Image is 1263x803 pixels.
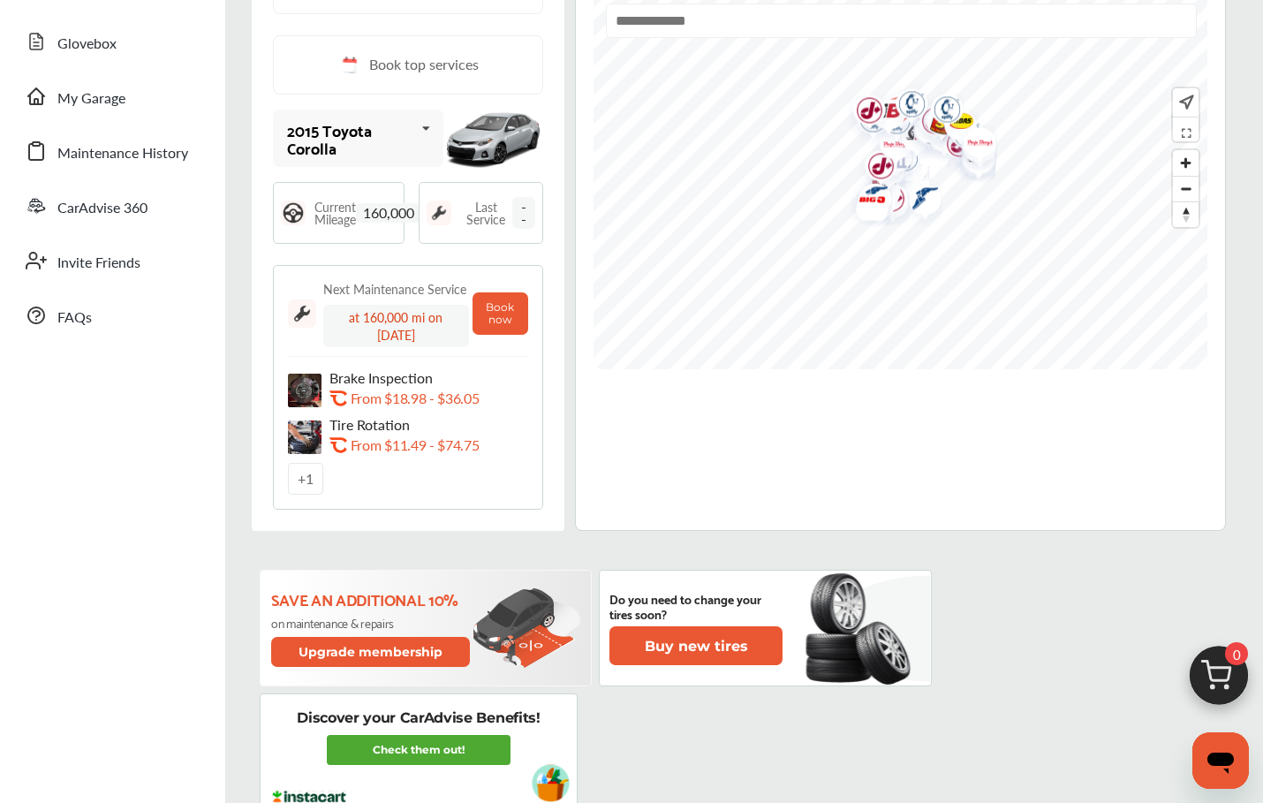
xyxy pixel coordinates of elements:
span: -- [512,197,535,229]
img: tire-rotation-thumb.jpg [288,420,321,454]
img: cal_icon.0803b883.svg [337,54,360,76]
div: Map marker [855,167,899,205]
img: border-line.da1032d4.svg [288,356,528,357]
img: instacart-logo.217963cc.svg [270,791,349,803]
img: logo-bigbrand.png [915,111,962,159]
img: steering_logo [281,201,306,225]
div: Next Maintenance Service [323,280,466,298]
img: BigOTires_Logo_2024_BigO_RGB_BrightRed.png [843,185,889,221]
img: logo-get-spiffy.png [846,175,893,231]
button: Zoom in [1173,150,1199,176]
button: Upgrade membership [271,637,471,667]
div: 2015 Toyota Corolla [287,121,414,156]
p: Brake Inspection [329,369,524,386]
div: Map marker [840,86,884,141]
button: Zoom out [1173,176,1199,201]
div: + 1 [288,463,323,495]
img: maintenance_logo [427,201,451,225]
a: Invite Friends [16,238,208,284]
p: From $11.49 - $74.75 [351,436,480,453]
img: Midas+Logo_RGB.png [931,101,978,147]
div: at 160,000 mi on [DATE] [323,305,469,347]
button: Book now [473,292,528,335]
span: Glovebox [57,33,117,56]
div: Map marker [902,104,946,142]
a: Buy new tires [609,626,786,665]
span: Zoom out [1173,177,1199,201]
img: logo-discount-tire.png [855,167,902,205]
div: Map marker [931,101,975,147]
span: Invite Friends [57,252,140,275]
img: new-tire.a0c7fe23.svg [804,565,920,691]
a: +1 [288,463,323,495]
img: logo-discount-tire.png [902,104,949,142]
a: Check them out! [327,735,510,765]
img: logo-jiffylube.png [851,141,898,197]
img: brake-inspection-thumb.jpg [288,374,321,407]
span: Maintenance History [57,142,188,165]
div: Map marker [850,178,894,226]
img: logo-bigbrand.png [850,178,896,226]
div: Map marker [862,174,906,230]
img: logo-bigbrand.png [859,89,906,137]
div: Map marker [949,133,994,181]
img: update-membership.81812027.svg [473,587,580,670]
a: Glovebox [16,19,208,64]
span: 0 [1225,642,1248,665]
p: Tire Rotation [329,416,524,433]
div: Map marker [918,85,962,140]
img: recenter.ce011a49.svg [1176,93,1194,112]
img: logo-bigbrand.png [859,145,906,193]
div: Map marker [896,175,940,227]
img: maintenance_logo [288,299,316,328]
p: Discover your CarAdvise Benefits! [297,708,540,728]
img: logo-goodyear.png [896,175,942,227]
button: Buy new tires [609,626,783,665]
a: My Garage [16,73,208,119]
span: Last Service [460,201,512,225]
p: From $18.98 - $36.05 [351,390,480,406]
img: logo-bigbrand.png [888,111,934,159]
div: Map marker [859,89,904,137]
p: on maintenance & repairs [271,616,473,630]
p: Do you need to change your tires soon? [609,591,783,621]
div: Map marker [872,85,916,140]
img: logo-goodyear.png [845,174,892,226]
img: cart_icon.3d0951e8.svg [1176,638,1261,723]
img: logo-bigbrand.png [949,133,996,181]
div: Map marker [938,110,982,165]
img: logo-get-spiffy.png [918,85,964,140]
span: Book top services [369,54,479,76]
img: logo-jiffylube.png [840,86,887,141]
img: logo-get-spiffy.png [938,110,985,165]
p: Save an additional 10% [271,589,473,609]
div: Map marker [915,111,959,159]
span: Reset bearing to north [1173,202,1199,227]
a: CarAdvise 360 [16,183,208,229]
span: My Garage [57,87,125,110]
img: Midas+Logo_RGB.png [863,178,910,224]
span: FAQs [57,307,92,330]
img: logo-jiffylube.png [862,174,909,230]
div: Map marker [950,118,995,174]
a: Maintenance History [16,128,208,174]
img: logo-pepboys.png [950,118,997,174]
span: Current Mileage [314,201,356,225]
button: Reset bearing to north [1173,201,1199,227]
span: CarAdvise 360 [57,197,147,220]
img: logo-get-spiffy.png [882,80,929,135]
img: logo-firestone.png [872,85,919,140]
div: Map marker [859,145,904,193]
div: Map marker [888,111,932,159]
a: Book top services [273,35,543,95]
iframe: Button to launch messaging window [1192,732,1249,789]
img: instacart-vehicle.0979a191.svg [532,764,570,802]
a: FAQs [16,292,208,338]
div: Map marker [882,80,926,135]
img: mobile_9810_st0640_046.jpg [443,101,543,175]
span: 160,000 [356,203,421,223]
div: Map marker [845,174,889,226]
div: Map marker [851,141,896,197]
div: Map marker [843,185,887,221]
